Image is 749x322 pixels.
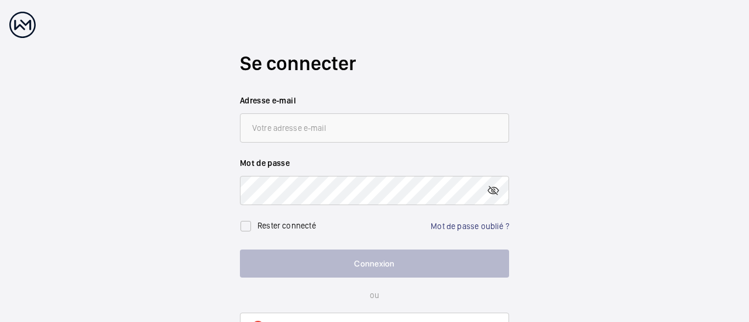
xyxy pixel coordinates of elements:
input: Votre adresse e-mail [240,113,509,143]
label: Adresse e-mail [240,95,509,106]
button: Connexion [240,250,509,278]
a: Mot de passe oublié ? [431,221,509,231]
label: Rester connecté [257,221,316,230]
h2: Se connecter [240,50,509,77]
label: Mot de passe [240,157,509,169]
p: ou [240,289,509,301]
